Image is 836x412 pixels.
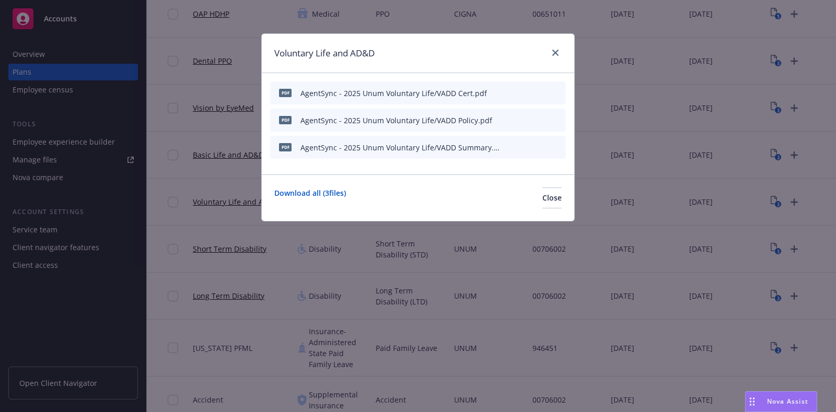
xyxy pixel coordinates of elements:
button: download file [519,88,527,99]
button: archive file [553,115,562,126]
button: preview file [536,115,545,126]
a: Download all ( 3 files) [274,187,346,208]
a: close [549,46,562,59]
button: download file [519,142,527,153]
span: pdf [279,89,292,97]
div: Drag to move [746,392,759,411]
button: archive file [553,142,562,153]
button: Close [542,187,562,208]
span: pdf [279,116,292,124]
button: download file [519,115,527,126]
div: AgentSync - 2025 Unum Voluntary Life/VADD Cert.pdf [300,88,487,99]
span: Close [542,193,562,203]
span: pdf [279,143,292,151]
button: archive file [553,88,562,99]
button: preview file [536,142,545,153]
button: preview file [536,88,545,99]
button: Nova Assist [745,391,817,412]
div: AgentSync - 2025 Unum Voluntary Life/VADD Policy.pdf [300,115,492,126]
h1: Voluntary Life and AD&D [274,46,375,60]
div: AgentSync - 2025 Unum Voluntary Life/VADD Summary.pdf [300,142,500,153]
span: Nova Assist [767,397,808,406]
